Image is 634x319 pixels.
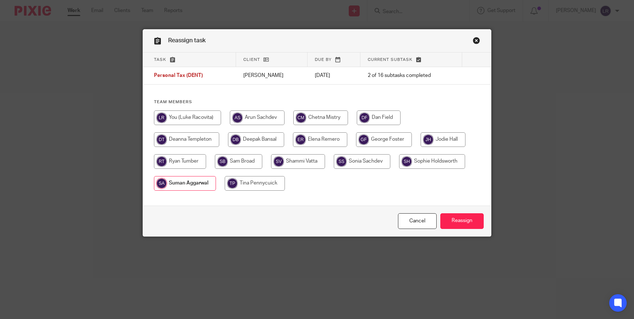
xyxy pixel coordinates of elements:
span: Client [243,58,260,62]
p: [DATE] [315,72,353,79]
span: Reassign task [168,38,206,43]
a: Close this dialog window [473,37,480,47]
a: Close this dialog window [398,213,437,229]
h4: Team members [154,99,480,105]
p: [PERSON_NAME] [243,72,301,79]
span: Task [154,58,166,62]
span: Current subtask [368,58,413,62]
input: Reassign [440,213,484,229]
span: Due by [315,58,332,62]
span: Personal Tax (DENT) [154,73,203,78]
td: 2 of 16 subtasks completed [360,67,462,85]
